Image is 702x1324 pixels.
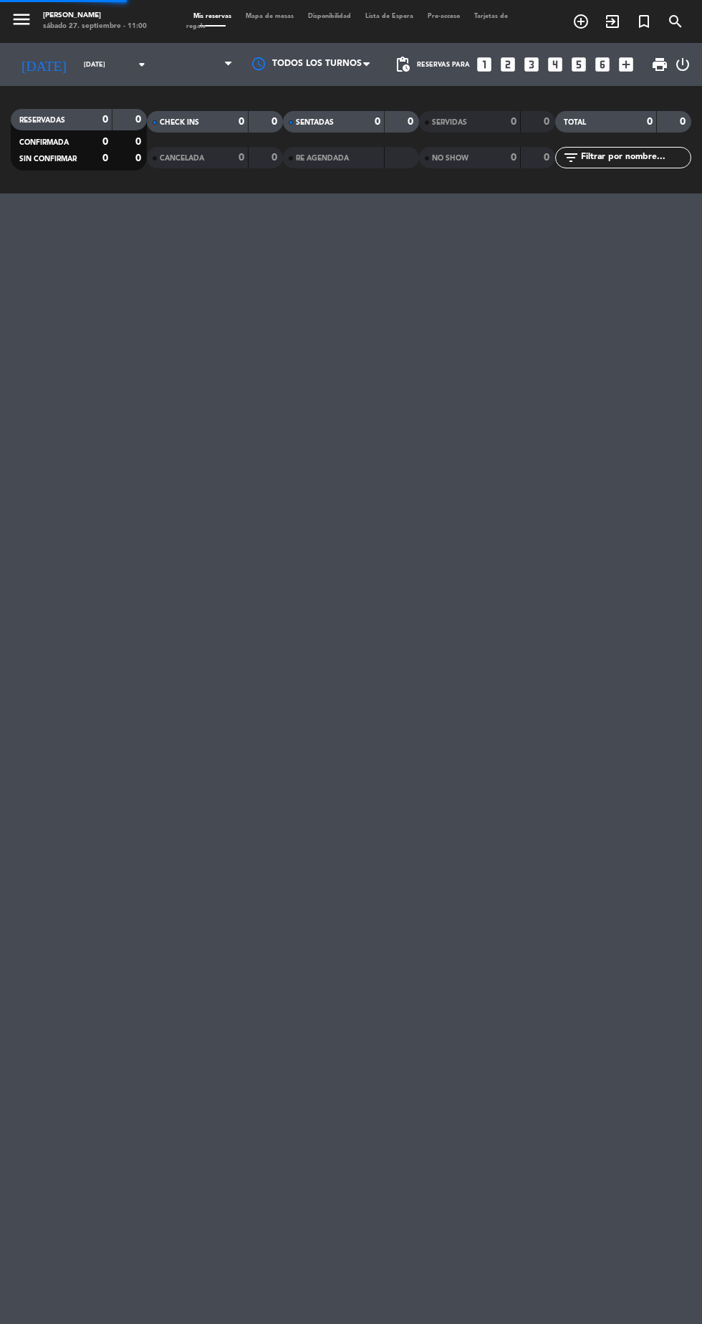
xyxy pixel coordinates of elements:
i: looks_one [475,55,494,74]
strong: 0 [239,153,244,163]
span: Lista de Espera [358,13,420,19]
span: pending_actions [394,56,411,73]
strong: 0 [271,153,280,163]
i: filter_list [562,149,580,166]
span: TOTAL [564,119,586,126]
span: Mapa de mesas [239,13,301,19]
i: looks_two [499,55,517,74]
strong: 0 [511,117,516,127]
strong: 0 [408,117,416,127]
i: [DATE] [11,50,77,79]
button: menu [11,9,32,34]
i: looks_3 [522,55,541,74]
span: Pre-acceso [420,13,467,19]
strong: 0 [135,137,144,147]
i: looks_6 [593,55,612,74]
span: CHECK INS [160,119,199,126]
i: exit_to_app [604,13,621,30]
strong: 0 [680,117,688,127]
i: power_settings_new [674,56,691,73]
i: add_box [617,55,635,74]
i: menu [11,9,32,30]
i: turned_in_not [635,13,653,30]
strong: 0 [239,117,244,127]
strong: 0 [544,117,552,127]
i: add_circle_outline [572,13,590,30]
strong: 0 [647,117,653,127]
strong: 0 [511,153,516,163]
span: SENTADAS [296,119,334,126]
span: RESERVADAS [19,117,65,124]
i: search [667,13,684,30]
div: sábado 27. septiembre - 11:00 [43,21,147,32]
strong: 0 [102,137,108,147]
strong: 0 [102,153,108,163]
strong: 0 [135,153,144,163]
span: SERVIDAS [432,119,467,126]
span: SIN CONFIRMAR [19,155,77,163]
i: looks_5 [569,55,588,74]
strong: 0 [271,117,280,127]
span: RE AGENDADA [296,155,349,162]
i: looks_4 [546,55,564,74]
span: CONFIRMADA [19,139,69,146]
span: print [651,56,668,73]
div: LOG OUT [674,43,691,86]
strong: 0 [102,115,108,125]
input: Filtrar por nombre... [580,150,691,165]
div: [PERSON_NAME] [43,11,147,21]
i: arrow_drop_down [133,56,150,73]
span: Mis reservas [186,13,239,19]
span: CANCELADA [160,155,204,162]
span: Reservas para [417,61,470,69]
span: NO SHOW [432,155,468,162]
strong: 0 [375,117,380,127]
span: Disponibilidad [301,13,358,19]
strong: 0 [544,153,552,163]
strong: 0 [135,115,144,125]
